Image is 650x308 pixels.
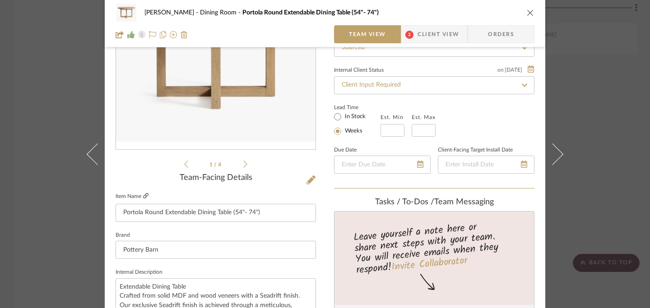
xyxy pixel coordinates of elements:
label: Lead Time [334,103,381,111]
span: 1 [209,162,214,167]
input: Type to Search… [334,76,534,94]
label: Brand [116,233,130,238]
label: Item Name [116,193,149,200]
label: Est. Min [381,114,404,120]
input: Type to Search… [334,39,534,57]
img: Remove from project [181,31,188,38]
div: Team-Facing Details [116,173,316,183]
span: Dining Room [200,9,242,16]
span: [PERSON_NAME] [144,9,200,16]
span: Tasks / To-Dos / [375,198,434,206]
img: b84a0ae9-7b2d-4dd4-8eae-f39d6eefbb4e_48x40.jpg [116,4,137,22]
span: 2 [405,31,413,39]
input: Enter Item Name [116,204,316,222]
input: Enter Due Date [334,156,431,174]
button: close [526,9,534,17]
label: Internal Description [116,270,162,275]
span: [DATE] [504,67,523,73]
span: Client View [418,25,459,43]
label: Est. Max [412,114,436,120]
label: In Stock [343,113,366,121]
span: Orders [478,25,524,43]
span: 4 [218,162,223,167]
input: Enter Install Date [438,156,534,174]
label: Weeks [343,127,362,135]
input: Enter Brand [116,241,316,259]
mat-radio-group: Select item type [334,111,381,137]
span: on [497,67,504,73]
span: / [214,162,218,167]
label: Client-Facing Target Install Date [438,148,513,152]
div: Internal Client Status [334,68,384,73]
label: Due Date [334,148,357,152]
a: Invite Collaborator [391,253,468,275]
div: team Messaging [334,198,534,207]
span: Portola Round Extendable Dining Table (54"- 74") [242,9,379,16]
div: Leave yourself a note here or share next steps with your team. You will receive emails when they ... [333,217,536,278]
span: Team View [349,25,386,43]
